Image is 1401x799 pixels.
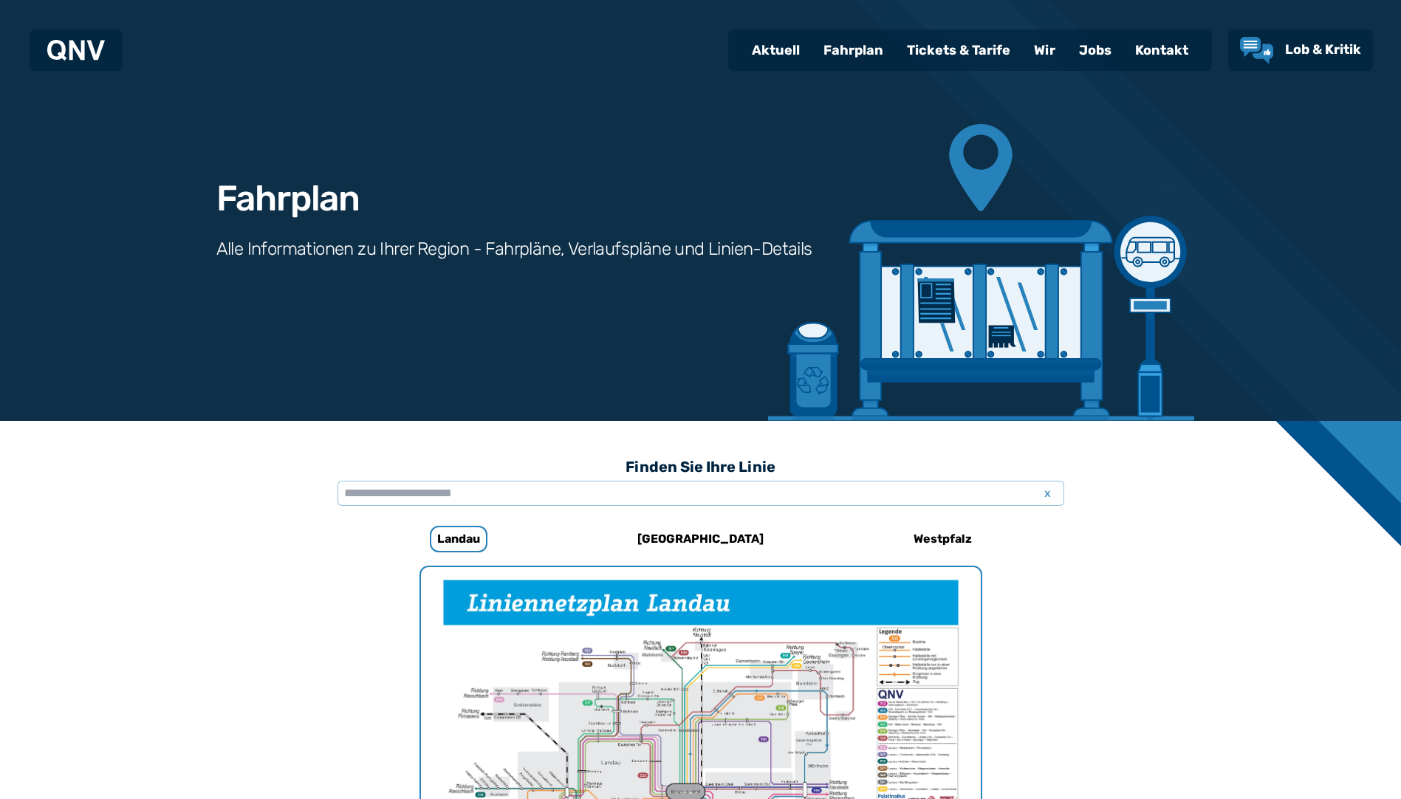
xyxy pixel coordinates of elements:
[631,527,770,551] h6: [GEOGRAPHIC_DATA]
[812,31,895,69] a: Fahrplan
[430,526,487,552] h6: Landau
[908,527,978,551] h6: Westpfalz
[47,35,105,65] a: QNV Logo
[1123,31,1200,69] a: Kontakt
[603,521,799,557] a: [GEOGRAPHIC_DATA]
[47,40,105,61] img: QNV Logo
[1022,31,1067,69] a: Wir
[845,521,1041,557] a: Westpfalz
[216,237,812,261] h3: Alle Informationen zu Ihrer Region - Fahrpläne, Verlaufspläne und Linien-Details
[895,31,1022,69] a: Tickets & Tarife
[338,450,1064,483] h3: Finden Sie Ihre Linie
[740,31,812,69] a: Aktuell
[216,181,360,216] h1: Fahrplan
[1067,31,1123,69] a: Jobs
[1240,37,1361,64] a: Lob & Kritik
[1038,484,1058,502] span: x
[1285,41,1361,58] span: Lob & Kritik
[360,521,557,557] a: Landau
